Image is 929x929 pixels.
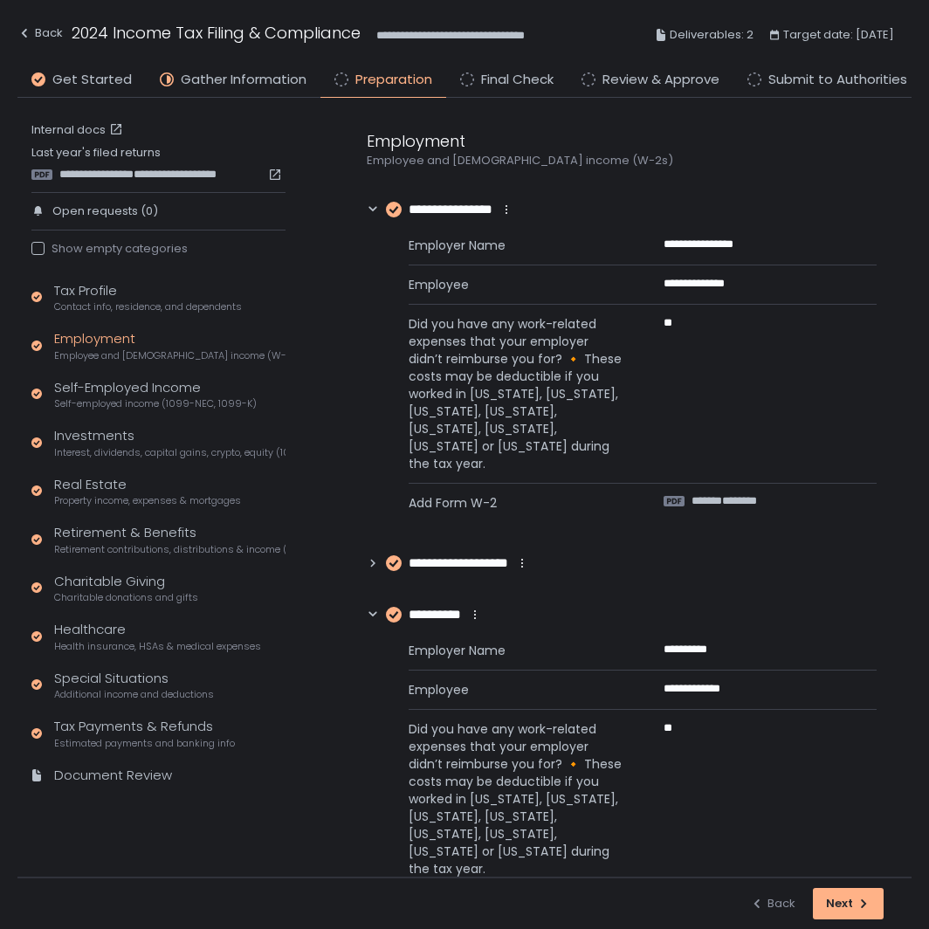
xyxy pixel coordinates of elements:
span: Interest, dividends, capital gains, crypto, equity (1099s, K-1s) [54,446,286,459]
span: Charitable donations and gifts [54,591,198,604]
div: Retirement & Benefits [54,523,286,556]
div: Special Situations [54,669,214,702]
span: Contact info, residence, and dependents [54,300,242,313]
span: Submit to Authorities [768,70,907,90]
span: Review & Approve [602,70,719,90]
span: Add Form W-2 [409,494,622,512]
div: Investments [54,426,286,459]
a: Internal docs [31,122,127,138]
div: Charitable Giving [54,572,198,605]
span: Gather Information [181,70,306,90]
div: Tax Payments & Refunds [54,717,235,750]
div: Employment [54,329,286,362]
button: Back [750,888,795,919]
span: Target date: [DATE] [783,24,894,45]
div: Next [826,896,871,912]
div: Employee and [DEMOGRAPHIC_DATA] income (W-2s) [367,153,877,169]
div: Self-Employed Income [54,378,257,411]
button: Back [17,21,63,50]
div: Back [17,23,63,44]
div: Document Review [54,766,172,786]
span: Employee [409,276,622,293]
span: Property income, expenses & mortgages [54,494,241,507]
span: Get Started [52,70,132,90]
div: Back [750,896,795,912]
span: Retirement contributions, distributions & income (1099-R, 5498) [54,543,286,556]
span: Open requests (0) [52,203,158,219]
div: Last year's filed returns [31,145,286,182]
span: Estimated payments and banking info [54,737,235,750]
span: Deliverables: 2 [670,24,754,45]
span: Preparation [355,70,432,90]
h1: 2024 Income Tax Filing & Compliance [72,21,361,45]
span: Employee [409,681,622,698]
button: Next [813,888,884,919]
div: Healthcare [54,620,261,653]
span: Final Check [481,70,554,90]
span: Self-employed income (1099-NEC, 1099-K) [54,397,257,410]
div: Real Estate [54,475,241,508]
span: Employer Name [409,237,622,254]
span: Did you have any work-related expenses that your employer didn’t reimburse you for? 🔸 These costs... [409,315,622,472]
span: Did you have any work-related expenses that your employer didn’t reimburse you for? 🔸 These costs... [409,720,622,877]
div: Employment [367,129,877,153]
span: Health insurance, HSAs & medical expenses [54,640,261,653]
span: Employer Name [409,642,622,659]
span: Employee and [DEMOGRAPHIC_DATA] income (W-2s) [54,349,286,362]
span: Additional income and deductions [54,688,214,701]
div: Tax Profile [54,281,242,314]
